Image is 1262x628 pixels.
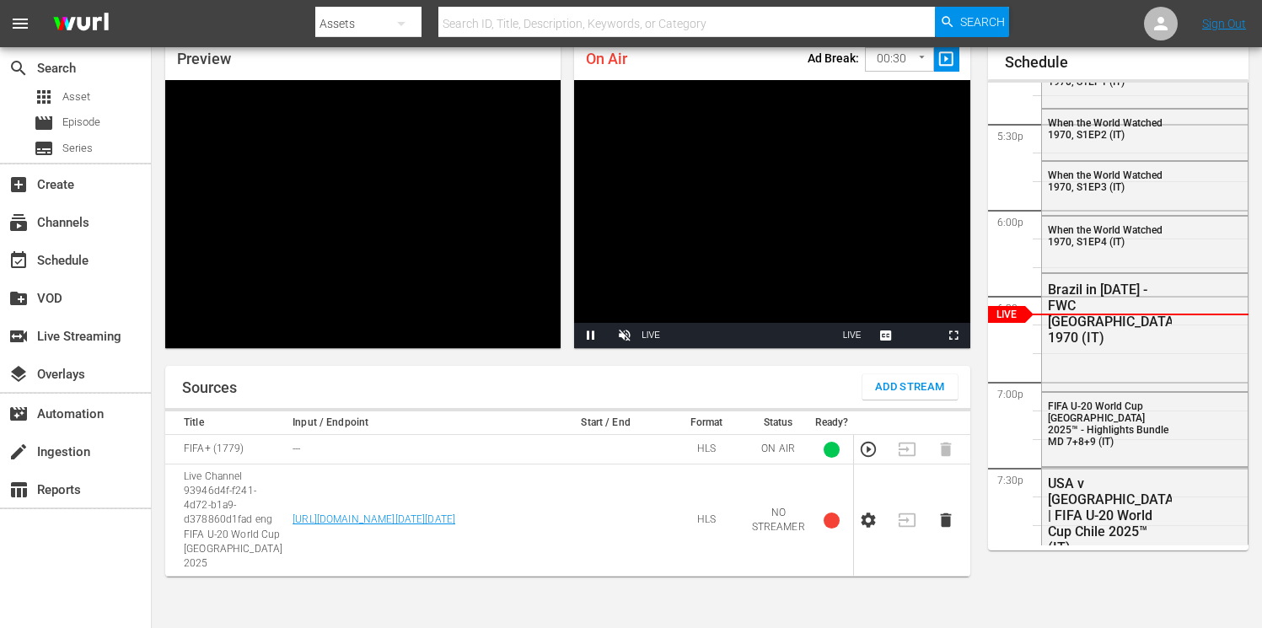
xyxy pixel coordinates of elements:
h1: Sources [182,379,237,396]
span: FIFA U-20 World Cup [GEOGRAPHIC_DATA] 2025™ - Highlights Bundle MD 7+8+9 (IT) [1048,400,1168,448]
button: Add Stream [862,374,958,400]
span: Preview [177,50,231,67]
span: Ingestion [8,442,29,462]
button: Fullscreen [937,323,970,348]
span: Create [8,174,29,195]
div: USA v [GEOGRAPHIC_DATA] | FIFA U-20 World Cup Chile 2025™ (IT) [1048,475,1173,556]
span: Automation [8,404,29,424]
th: Title [165,411,287,435]
span: Channels [8,212,29,233]
th: Input / Endpoint [287,411,545,435]
span: When the World Watched 1970, S1EP2 (IT) [1048,117,1163,141]
div: Video Player [574,80,969,348]
th: Ready? [810,411,854,435]
span: On Air [586,50,627,67]
button: Captions [869,323,903,348]
button: Search [935,7,1009,37]
span: Asset [34,87,54,107]
th: Format [666,411,746,435]
span: Search [8,58,29,78]
span: When the World Watched 1970, S1EP4 (IT) [1048,224,1163,248]
span: Episode [62,114,100,131]
td: NO STREAMER [747,464,810,577]
td: HLS [666,464,746,577]
button: Unmute [608,323,642,348]
span: slideshow_sharp [937,50,956,69]
span: Overlays [8,364,29,384]
span: VOD [8,288,29,309]
span: Episode [34,113,54,133]
a: [URL][DOMAIN_NAME][DATE][DATE] [293,513,455,525]
div: Brazil in [DATE] - FWC [GEOGRAPHIC_DATA] 1970 (IT) [1048,282,1173,346]
h1: Schedule [1005,54,1249,71]
span: Search [960,7,1005,37]
span: LIVE [843,330,862,340]
td: FIFA+ (1779) [165,435,287,464]
span: Series [62,140,93,157]
span: Asset [62,89,90,105]
button: Picture-in-Picture [903,323,937,348]
td: Live Channel 93946d4f-f241-4d72-b1a9-d378860d1fad eng FIFA U-20 World Cup [GEOGRAPHIC_DATA] 2025 [165,464,287,577]
div: 00:30 [865,43,934,75]
td: ON AIR [747,435,810,464]
th: Status [747,411,810,435]
span: Schedule [8,250,29,271]
button: Seek to live, currently playing live [835,323,869,348]
span: Series [34,138,54,158]
span: Add Stream [875,378,945,397]
span: Live Streaming [8,326,29,346]
img: ans4CAIJ8jUAAAAAAAAAAAAAAAAAAAAAAAAgQb4GAAAAAAAAAAAAAAAAAAAAAAAAJMjXAAAAAAAAAAAAAAAAAAAAAAAAgAT5G... [40,4,121,44]
span: Reports [8,480,29,500]
button: Pause [574,323,608,348]
a: Sign Out [1202,17,1246,30]
div: Video Player [165,80,561,348]
td: --- [287,435,545,464]
span: When the World Watched 1970, S1EP3 (IT) [1048,169,1163,193]
p: Ad Break: [808,51,859,65]
span: menu [10,13,30,34]
button: Delete [937,511,955,529]
button: Preview Stream [859,440,878,459]
td: HLS [666,435,746,464]
th: Start / End [545,411,666,435]
div: LIVE [642,323,660,348]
